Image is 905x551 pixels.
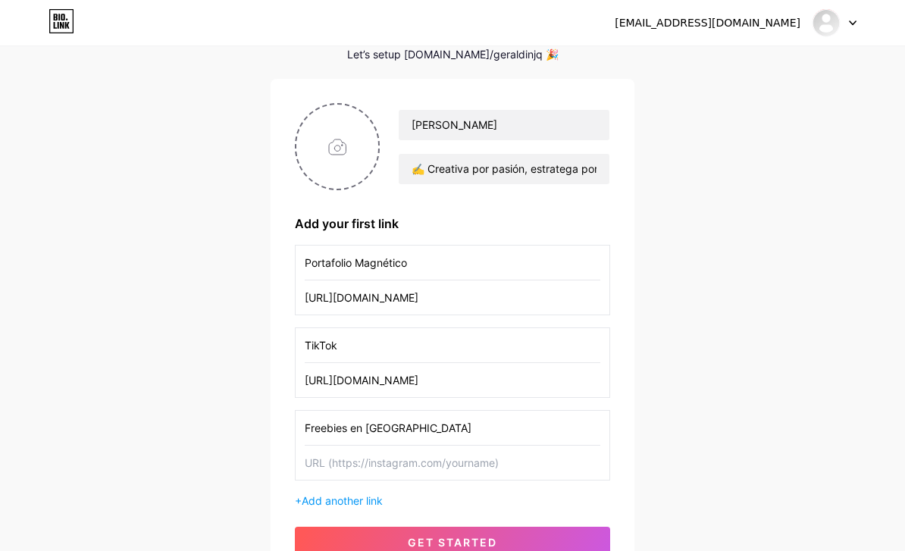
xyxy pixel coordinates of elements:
[305,328,600,362] input: Link name (My Instagram)
[295,493,610,509] div: +
[812,8,841,37] img: Geraldine Nunez
[305,280,600,315] input: URL (https://instagram.com/yourname)
[302,494,383,507] span: Add another link
[305,446,600,480] input: URL (https://instagram.com/yourname)
[305,363,600,397] input: URL (https://instagram.com/yourname)
[305,411,600,445] input: Link name (My Instagram)
[399,154,609,184] input: bio
[295,214,610,233] div: Add your first link
[615,15,800,31] div: [EMAIL_ADDRESS][DOMAIN_NAME]
[399,110,609,140] input: Your name
[305,246,600,280] input: Link name (My Instagram)
[408,536,497,549] span: get started
[271,49,634,61] div: Let’s setup [DOMAIN_NAME]/geraldinjq 🎉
